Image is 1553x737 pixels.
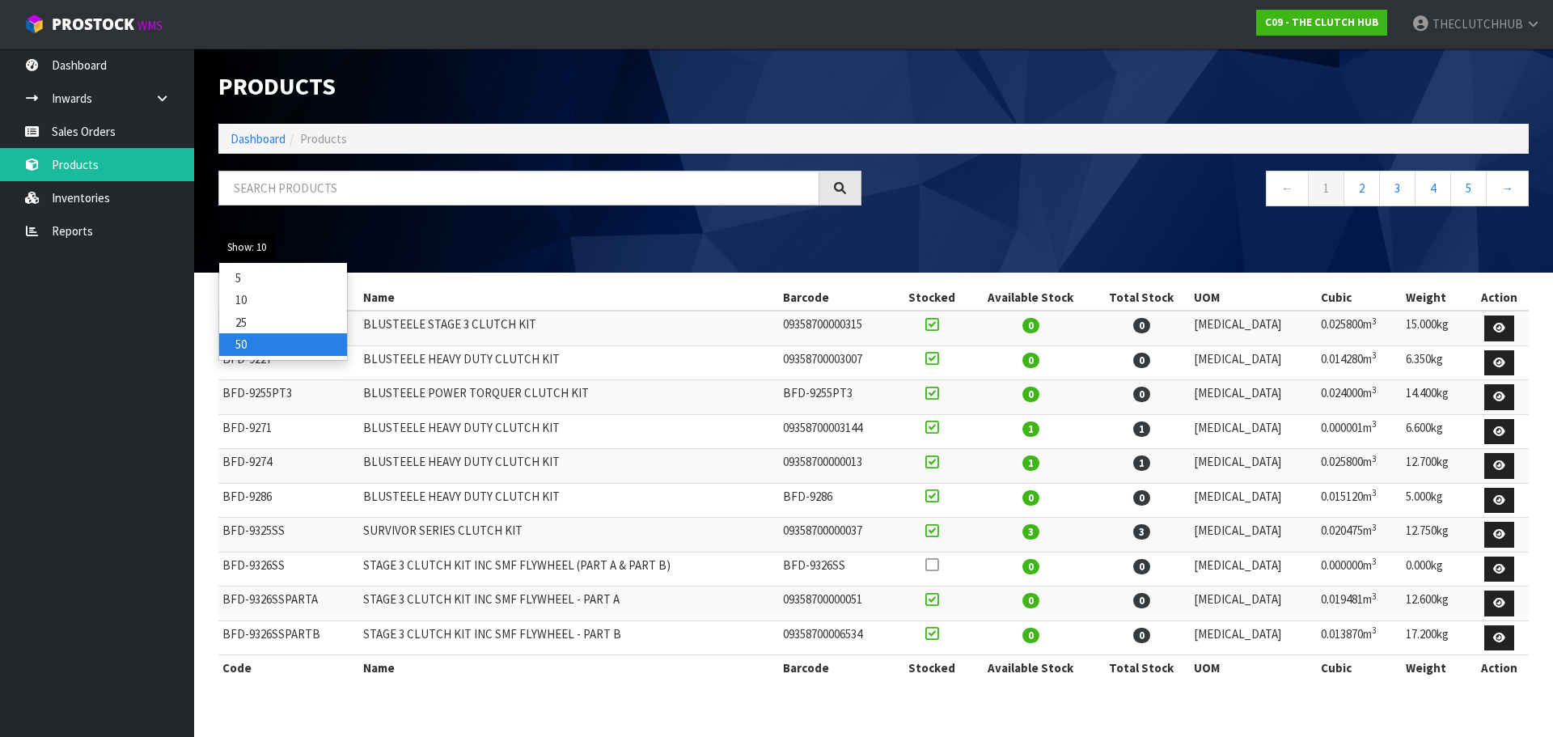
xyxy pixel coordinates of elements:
a: 4 [1415,171,1451,205]
th: Weight [1402,655,1470,681]
td: [MEDICAL_DATA] [1190,518,1317,553]
td: 5.000kg [1402,483,1470,518]
td: BFD-9326SSPARTB [218,621,359,655]
a: 25 [219,311,347,333]
th: Cubic [1317,285,1402,311]
sup: 3 [1372,487,1377,498]
td: BFD-9326SS [218,552,359,587]
td: BLUSTEELE HEAVY DUTY CLUTCH KIT [359,483,779,518]
span: 0 [1133,318,1150,333]
h1: Products [218,73,861,100]
td: [MEDICAL_DATA] [1190,483,1317,518]
span: THECLUTCHHUB [1432,16,1523,32]
td: 09358700000037 [779,518,895,553]
td: [MEDICAL_DATA] [1190,414,1317,449]
td: 17.200kg [1402,621,1470,655]
td: BFD-9271 [218,414,359,449]
td: BLUSTEELE HEAVY DUTY CLUTCH KIT [359,449,779,484]
td: 0.020475m [1317,518,1402,553]
span: 0 [1133,490,1150,506]
span: 1 [1133,421,1150,437]
sup: 3 [1372,556,1377,567]
td: [MEDICAL_DATA] [1190,587,1317,621]
a: 1 [1308,171,1344,205]
td: 12.600kg [1402,587,1470,621]
th: Weight [1402,285,1470,311]
th: Available Stock [968,655,1093,681]
td: BFD-9274 [218,449,359,484]
td: [MEDICAL_DATA] [1190,621,1317,655]
th: Action [1470,655,1529,681]
th: Available Stock [968,285,1093,311]
th: Stocked [895,285,968,311]
span: 0 [1022,387,1039,402]
td: [MEDICAL_DATA] [1190,311,1317,345]
th: UOM [1190,285,1317,311]
td: BLUSTEELE HEAVY DUTY CLUTCH KIT [359,414,779,449]
a: 2 [1344,171,1380,205]
span: 1 [1022,421,1039,437]
td: BFD-9255PT3 [779,380,895,415]
img: cube-alt.png [24,14,44,34]
td: STAGE 3 CLUTCH KIT INC SMF FLYWHEEL - PART B [359,621,779,655]
a: 3 [1379,171,1415,205]
th: Total Stock [1093,655,1190,681]
a: 5 [219,267,347,289]
td: 09358700000315 [779,311,895,345]
a: 10 [219,289,347,311]
span: 1 [1133,455,1150,471]
td: BLUSTEELE HEAVY DUTY CLUTCH KIT [359,345,779,380]
th: Stocked [895,655,968,681]
input: Search products [218,171,819,205]
span: 0 [1022,490,1039,506]
sup: 3 [1372,316,1377,327]
sup: 3 [1372,384,1377,396]
span: 3 [1022,524,1039,540]
td: 15.000kg [1402,311,1470,345]
td: [MEDICAL_DATA] [1190,380,1317,415]
span: 1 [1022,455,1039,471]
td: 09358700006534 [779,621,895,655]
td: 6.350kg [1402,345,1470,380]
a: ← [1266,171,1309,205]
span: 0 [1133,559,1150,574]
span: 0 [1133,387,1150,402]
th: UOM [1190,655,1317,681]
th: Cubic [1317,655,1402,681]
sup: 3 [1372,625,1377,636]
button: Show: 10 [218,235,275,260]
th: Total Stock [1093,285,1190,311]
span: 0 [1022,318,1039,333]
td: 09358700000051 [779,587,895,621]
sup: 3 [1372,522,1377,533]
td: STAGE 3 CLUTCH KIT INC SMF FLYWHEEL (PART A & PART B) [359,552,779,587]
a: 50 [219,333,347,355]
td: 0.000kg [1402,552,1470,587]
td: [MEDICAL_DATA] [1190,449,1317,484]
nav: Page navigation [886,171,1529,210]
a: → [1486,171,1529,205]
strong: C09 - THE CLUTCH HUB [1265,15,1378,29]
td: BFD-9227 [218,345,359,380]
td: 12.700kg [1402,449,1470,484]
td: SURVIVOR SERIES CLUTCH KIT [359,518,779,553]
span: 3 [1133,524,1150,540]
sup: 3 [1372,418,1377,430]
td: 09358700003144 [779,414,895,449]
span: 0 [1133,593,1150,608]
span: 0 [1022,593,1039,608]
td: BFD-9325SS [218,518,359,553]
th: Barcode [779,655,895,681]
td: 09358700000013 [779,449,895,484]
td: BFD-9286 [779,483,895,518]
td: BFD-9286 [218,483,359,518]
th: Barcode [779,285,895,311]
span: 0 [1133,628,1150,643]
td: BFD-9255PT3 [218,380,359,415]
span: 0 [1022,559,1039,574]
th: Name [359,655,779,681]
small: WMS [138,18,163,33]
span: 0 [1022,628,1039,643]
th: Action [1470,285,1529,311]
td: 6.600kg [1402,414,1470,449]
